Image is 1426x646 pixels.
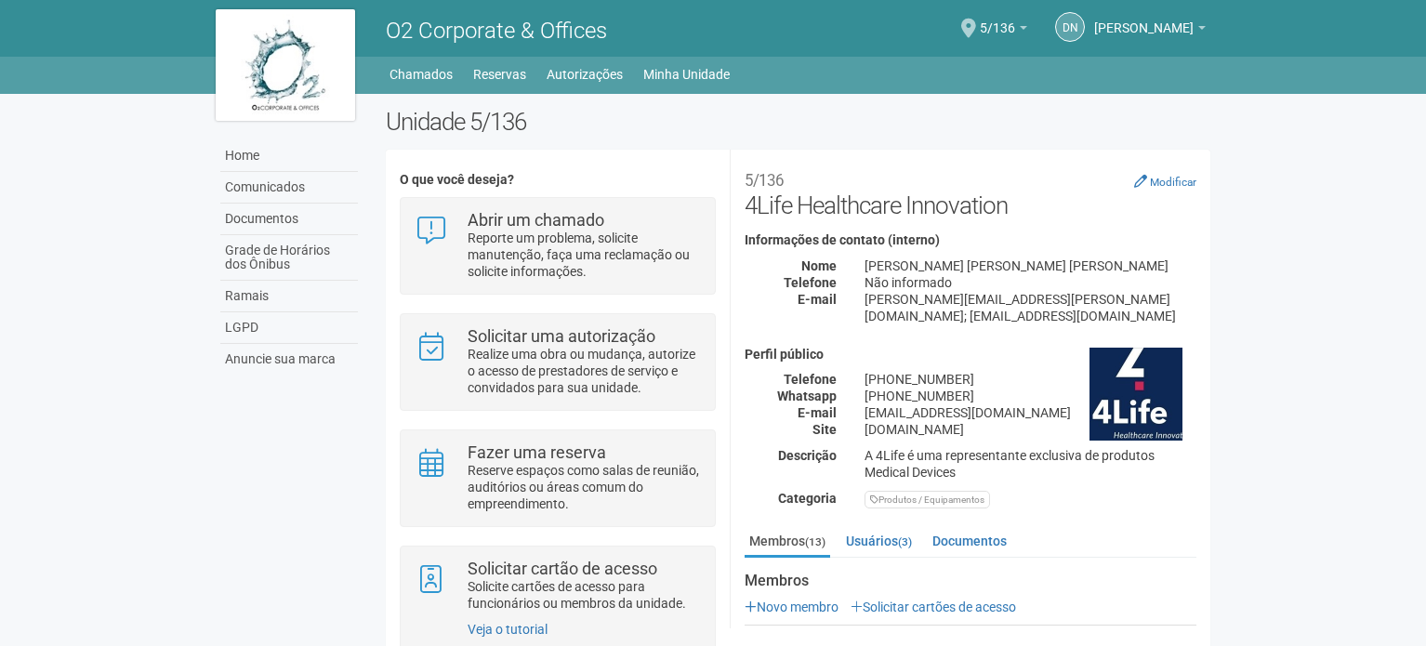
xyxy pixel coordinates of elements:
[386,108,1210,136] h2: Unidade 5/136
[980,23,1027,38] a: 5/136
[851,257,1210,274] div: [PERSON_NAME] [PERSON_NAME] [PERSON_NAME]
[468,462,701,512] p: Reserve espaços como salas de reunião, auditórios ou áreas comum do empreendimento.
[547,61,623,87] a: Autorizações
[220,204,358,235] a: Documentos
[851,274,1210,291] div: Não informado
[1094,3,1194,35] span: Douglas Nascimento
[851,421,1210,438] div: [DOMAIN_NAME]
[400,173,715,187] h4: O que você deseja?
[865,491,990,508] div: Produtos / Equipamentos
[1055,12,1085,42] a: DN
[468,326,655,346] strong: Solicitar uma autorização
[841,527,917,555] a: Usuários(3)
[778,491,837,506] strong: Categoria
[851,447,1210,481] div: A 4Life é uma representante exclusiva de produtos Medical Devices
[745,164,1196,219] h2: 4Life Healthcare Innovation
[745,171,784,190] small: 5/136
[745,600,838,614] a: Novo membro
[1089,348,1182,441] img: business.png
[851,291,1210,324] div: [PERSON_NAME][EMAIL_ADDRESS][PERSON_NAME][DOMAIN_NAME]; [EMAIL_ADDRESS][DOMAIN_NAME]
[473,61,526,87] a: Reservas
[980,3,1015,35] span: 5/136
[390,61,453,87] a: Chamados
[220,344,358,375] a: Anuncie sua marca
[745,573,1196,589] strong: Membros
[468,346,701,396] p: Realize uma obra ou mudança, autorize o acesso de prestadores de serviço e convidados para sua un...
[851,388,1210,404] div: [PHONE_NUMBER]
[415,444,700,512] a: Fazer uma reserva Reserve espaços como salas de reunião, auditórios ou áreas comum do empreendime...
[805,535,825,548] small: (13)
[468,578,701,612] p: Solicite cartões de acesso para funcionários ou membros da unidade.
[643,61,730,87] a: Minha Unidade
[777,389,837,403] strong: Whatsapp
[468,230,701,280] p: Reporte um problema, solicite manutenção, faça uma reclamação ou solicite informações.
[1150,176,1196,189] small: Modificar
[798,405,837,420] strong: E-mail
[220,312,358,344] a: LGPD
[745,527,830,558] a: Membros(13)
[220,172,358,204] a: Comunicados
[784,275,837,290] strong: Telefone
[778,448,837,463] strong: Descrição
[468,559,657,578] strong: Solicitar cartão de acesso
[220,235,358,281] a: Grade de Horários dos Ônibus
[745,233,1196,247] h4: Informações de contato (interno)
[1134,174,1196,189] a: Modificar
[468,622,548,637] a: Veja o tutorial
[220,140,358,172] a: Home
[801,258,837,273] strong: Nome
[851,371,1210,388] div: [PHONE_NUMBER]
[415,560,700,612] a: Solicitar cartão de acesso Solicite cartões de acesso para funcionários ou membros da unidade.
[851,404,1210,421] div: [EMAIL_ADDRESS][DOMAIN_NAME]
[745,348,1196,362] h4: Perfil público
[928,527,1011,555] a: Documentos
[851,600,1016,614] a: Solicitar cartões de acesso
[468,210,604,230] strong: Abrir um chamado
[1094,23,1206,38] a: [PERSON_NAME]
[468,442,606,462] strong: Fazer uma reserva
[812,422,837,437] strong: Site
[216,9,355,121] img: logo.jpg
[415,212,700,280] a: Abrir um chamado Reporte um problema, solicite manutenção, faça uma reclamação ou solicite inform...
[898,535,912,548] small: (3)
[784,372,837,387] strong: Telefone
[220,281,358,312] a: Ramais
[415,328,700,396] a: Solicitar uma autorização Realize uma obra ou mudança, autorize o acesso de prestadores de serviç...
[386,18,607,44] span: O2 Corporate & Offices
[798,292,837,307] strong: E-mail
